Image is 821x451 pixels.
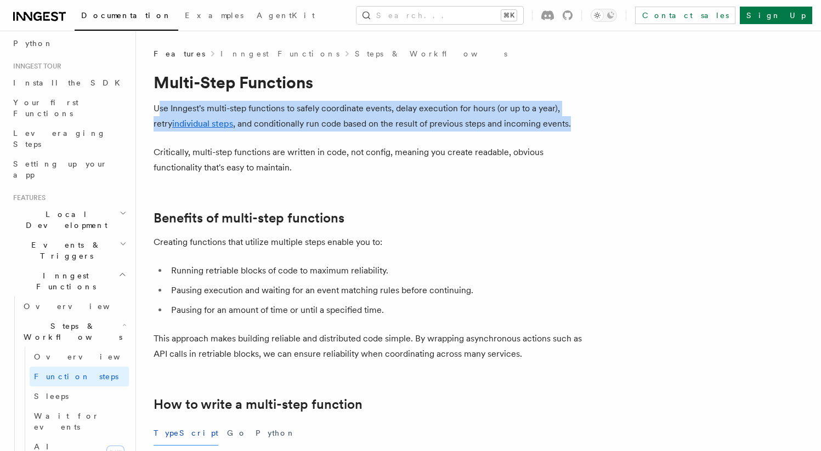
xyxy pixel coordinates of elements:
span: Steps & Workflows [19,321,122,342]
p: Use Inngest's multi-step functions to safely coordinate events, delay execution for hours (or up ... [154,101,592,132]
button: Events & Triggers [9,235,129,266]
li: Running retriable blocks of code to maximum reliability. [168,263,592,278]
a: Documentation [75,3,178,31]
p: Critically, multi-step functions are written in code, not config, meaning you create readable, ob... [154,145,592,175]
span: Overview [34,352,147,361]
a: Inngest Functions [220,48,339,59]
a: Benefits of multi-step functions [154,210,344,226]
a: individual steps [172,118,233,129]
a: AgentKit [250,3,321,30]
button: TypeScript [154,421,218,446]
button: Python [256,421,296,446]
a: Sleeps [30,386,129,406]
li: Pausing execution and waiting for an event matching rules before continuing. [168,283,592,298]
span: Features [154,48,205,59]
button: Steps & Workflows [19,316,129,347]
span: Features [9,193,46,202]
span: Setting up your app [13,159,107,179]
button: Toggle dark mode [591,9,617,22]
span: Documentation [81,11,172,20]
a: Sign Up [740,7,812,24]
span: Inngest Functions [9,270,118,292]
p: Creating functions that utilize multiple steps enable you to: [154,235,592,250]
button: Search...⌘K [356,7,523,24]
span: Wait for events [34,412,99,431]
a: Overview [30,347,129,367]
a: Steps & Workflows [355,48,507,59]
button: Local Development [9,204,129,235]
a: Examples [178,3,250,30]
button: Go [227,421,247,446]
h1: Multi-Step Functions [154,72,592,92]
span: Overview [24,302,137,311]
span: Function steps [34,372,118,381]
p: This approach makes building reliable and distributed code simple. By wrapping asynchronous actio... [154,331,592,362]
a: How to write a multi-step function [154,397,363,412]
a: Setting up your app [9,154,129,185]
span: Install the SDK [13,78,127,87]
span: Examples [185,11,244,20]
span: Leveraging Steps [13,129,106,149]
a: Contact sales [635,7,735,24]
span: Python [13,39,53,48]
a: Your first Functions [9,93,129,123]
a: Function steps [30,367,129,386]
span: Sleeps [34,392,69,401]
a: Wait for events [30,406,129,437]
a: Python [9,33,129,53]
button: Inngest Functions [9,266,129,296]
a: Overview [19,296,129,316]
a: Leveraging Steps [9,123,129,154]
kbd: ⌘K [501,10,517,21]
span: Events & Triggers [9,239,120,261]
span: Your first Functions [13,98,78,118]
li: Pausing for an amount of time or until a specified time. [168,302,592,318]
a: Install the SDK [9,73,129,93]
span: Local Development [9,209,120,231]
span: AgentKit [257,11,315,20]
span: Inngest tour [9,62,61,71]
